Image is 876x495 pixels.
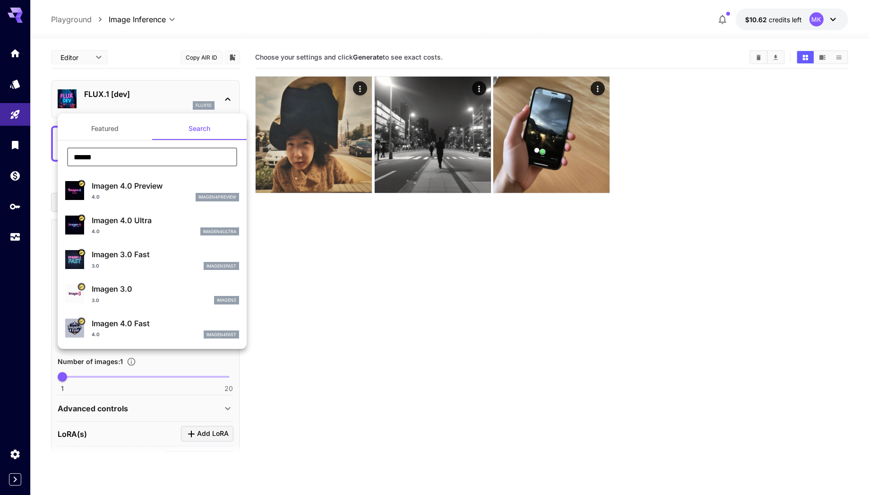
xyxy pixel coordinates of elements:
[198,194,236,200] p: imagen4preview
[217,297,236,304] p: imagen3
[65,211,239,240] div: Certified Model – Vetted for best performance and includes a commercial license.Imagen 4.0 Ultra4...
[77,180,85,188] button: Certified Model – Vetted for best performance and includes a commercial license.
[92,215,239,226] p: Imagen 4.0 Ultra
[206,263,236,269] p: imagen3fast
[92,228,100,235] p: 4.0
[77,249,85,256] button: Certified Model – Vetted for best performance and includes a commercial license.
[92,193,100,200] p: 4.0
[65,314,239,343] div: Certified Model – Vetted for best performance and includes a commercial license.Imagen 4.0 Fast4....
[65,176,239,205] div: Certified Model – Vetted for best performance and includes a commercial license.Imagen 4.0 Previe...
[206,331,236,338] p: imagen4fast
[92,318,239,329] p: Imagen 4.0 Fast
[65,279,239,308] div: Certified Model – Vetted for best performance and includes a commercial license.Imagen 3.03.0imagen3
[92,283,239,295] p: Imagen 3.0
[58,117,152,140] button: Featured
[152,117,247,140] button: Search
[92,331,100,338] p: 4.0
[77,214,85,222] button: Certified Model – Vetted for best performance and includes a commercial license.
[92,249,239,260] p: Imagen 3.0 Fast
[77,317,85,325] button: Certified Model – Vetted for best performance and includes a commercial license.
[65,245,239,274] div: Certified Model – Vetted for best performance and includes a commercial license.Imagen 3.0 Fast3....
[92,262,99,269] p: 3.0
[92,297,99,304] p: 3.0
[92,180,239,191] p: Imagen 4.0 Preview
[77,283,85,291] button: Certified Model – Vetted for best performance and includes a commercial license.
[203,228,236,235] p: imagen4ultra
